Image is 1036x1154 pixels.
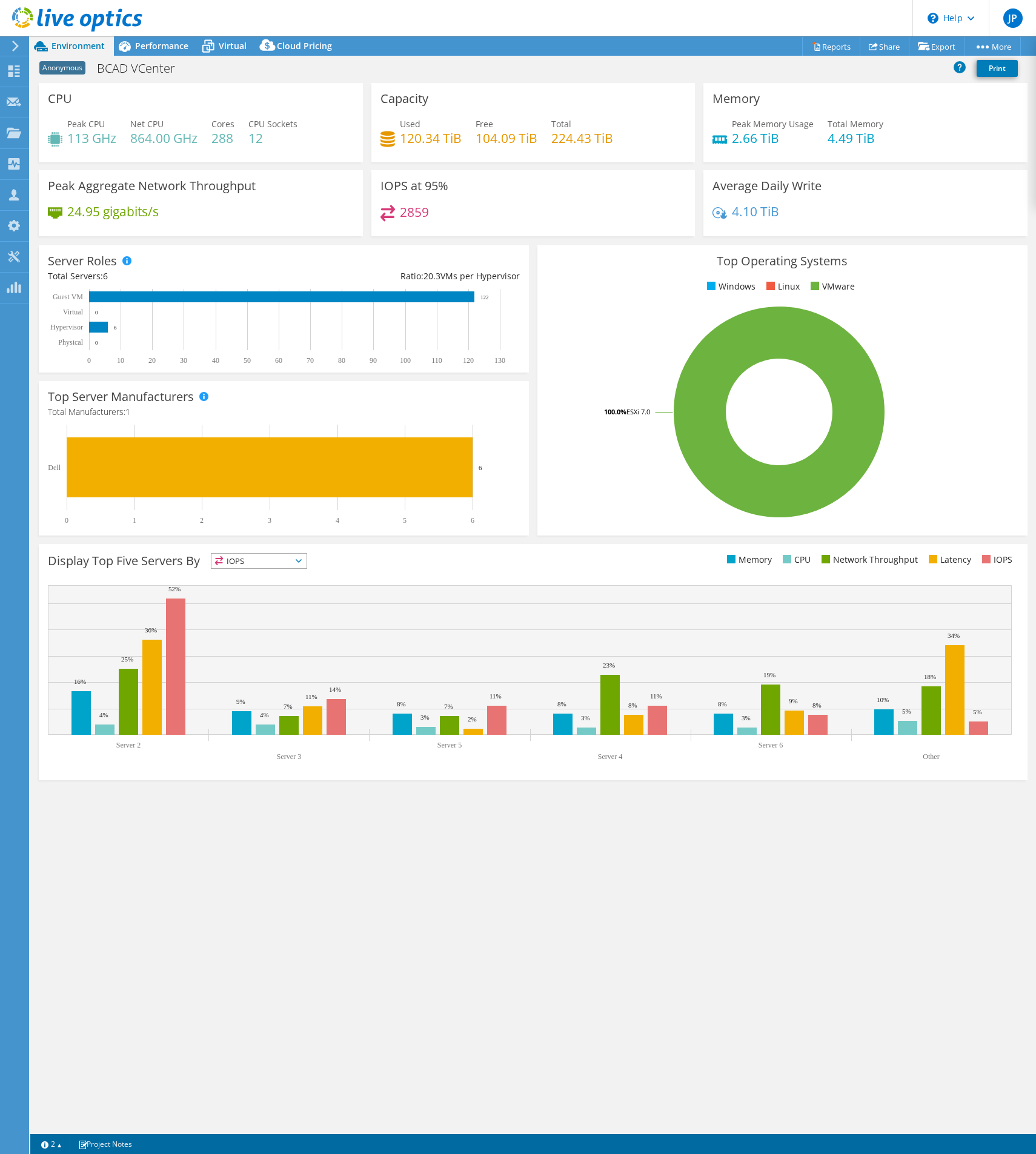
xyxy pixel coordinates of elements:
[39,61,85,75] span: Anonymous
[476,131,537,145] h4: 104.09 TiB
[145,626,157,634] text: 36%
[926,553,971,566] li: Latency
[168,585,181,592] text: 52%
[973,708,982,715] text: 5%
[50,323,83,331] text: Hypervisor
[551,118,571,130] span: Total
[581,714,590,721] text: 3%
[490,692,502,700] text: 11%
[732,118,814,130] span: Peak Memory Usage
[260,711,269,718] text: 4%
[103,270,108,282] span: 6
[133,516,136,525] text: 1
[380,179,448,193] h3: IOPS at 95%
[400,131,462,145] h4: 120.34 TiB
[63,308,84,316] text: Virtual
[400,356,411,365] text: 100
[211,131,234,145] h4: 288
[819,553,918,566] li: Network Throughput
[48,179,256,193] h3: Peak Aggregate Network Throughput
[828,131,883,145] h4: 4.49 TiB
[219,40,247,51] span: Virtual
[329,686,341,693] text: 14%
[479,464,482,471] text: 6
[431,356,442,365] text: 110
[212,356,219,365] text: 40
[180,356,187,365] text: 30
[87,356,91,365] text: 0
[423,270,440,282] span: 20.3
[724,553,772,566] li: Memory
[370,356,377,365] text: 90
[468,715,477,723] text: 2%
[135,40,188,51] span: Performance
[277,752,301,761] text: Server 3
[604,407,626,416] tspan: 100.0%
[463,356,474,365] text: 120
[130,118,164,130] span: Net CPU
[211,118,234,130] span: Cores
[244,356,251,365] text: 50
[48,405,520,419] h4: Total Manufacturers:
[759,741,783,749] text: Server 6
[902,708,911,715] text: 5%
[812,701,822,709] text: 8%
[718,700,727,708] text: 8%
[403,516,407,525] text: 5
[763,671,775,678] text: 19%
[860,37,909,56] a: Share
[603,662,615,669] text: 23%
[48,463,61,472] text: Dell
[70,1136,141,1152] a: Project Notes
[557,700,566,708] text: 8%
[400,205,429,219] h4: 2859
[51,40,105,51] span: Environment
[732,205,779,218] h4: 4.10 TiB
[763,280,800,293] li: Linux
[1003,8,1023,28] span: JP
[420,714,430,721] text: 3%
[380,92,428,105] h3: Capacity
[650,692,662,700] text: 11%
[780,553,811,566] li: CPU
[598,752,622,761] text: Server 4
[977,60,1018,77] a: Print
[712,92,760,105] h3: Memory
[494,356,505,365] text: 130
[148,356,156,365] text: 20
[789,697,798,705] text: 9%
[305,693,317,700] text: 11%
[117,356,124,365] text: 10
[828,118,883,130] span: Total Memory
[99,711,108,718] text: 4%
[928,13,938,24] svg: \n
[33,1136,70,1152] a: 2
[277,40,332,51] span: Cloud Pricing
[211,554,307,568] span: IOPS
[628,701,637,709] text: 8%
[67,131,116,145] h4: 113 GHz
[58,338,83,347] text: Physical
[336,516,339,525] text: 4
[48,92,72,105] h3: CPU
[53,293,83,301] text: Guest VM
[74,678,86,685] text: 16%
[200,516,204,525] text: 2
[802,37,860,56] a: Reports
[546,254,1018,268] h3: Top Operating Systems
[275,356,282,365] text: 60
[877,696,889,703] text: 10%
[338,356,345,365] text: 80
[307,356,314,365] text: 70
[476,118,493,130] span: Free
[130,131,198,145] h4: 864.00 GHz
[704,280,755,293] li: Windows
[67,205,159,218] h4: 24.95 gigabits/s
[48,254,117,268] h3: Server Roles
[116,741,141,749] text: Server 2
[979,553,1012,566] li: IOPS
[397,700,406,708] text: 8%
[125,406,130,417] span: 1
[948,632,960,639] text: 34%
[437,741,462,749] text: Server 5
